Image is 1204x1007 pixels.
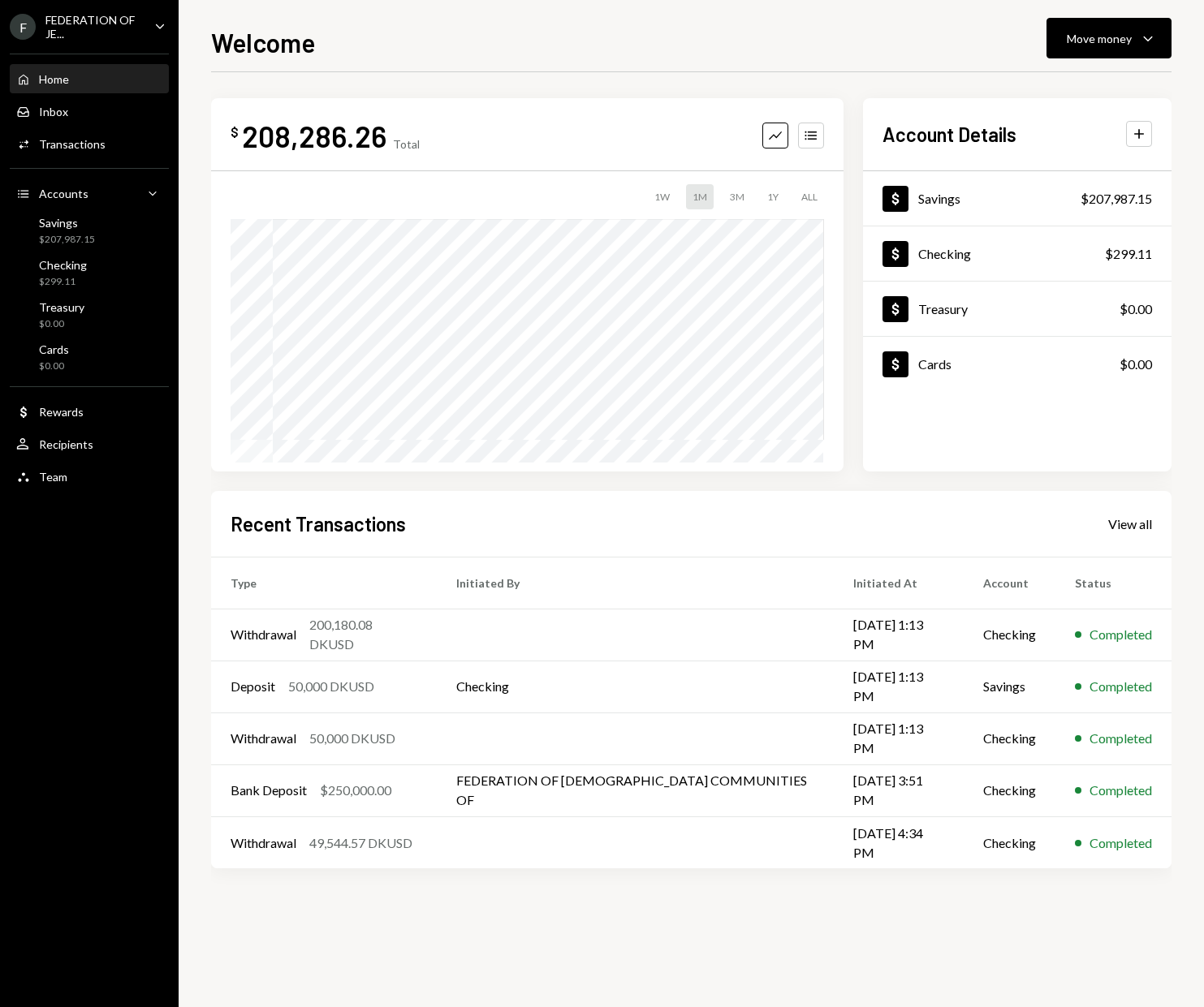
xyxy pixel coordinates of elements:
[288,677,374,696] div: 50,000 DKUSD
[964,712,1055,764] td: Checking
[231,781,307,800] div: Bank Deposit
[918,246,971,261] div: Checking
[39,405,84,419] div: Rewards
[1090,781,1152,800] div: Completed
[10,338,169,377] a: Cards$0.00
[834,609,964,661] td: [DATE] 1:13 PM
[231,677,275,696] div: Deposit
[10,253,169,292] a: Checking$299.11
[393,137,420,151] div: Total
[834,557,964,609] th: Initiated At
[39,187,88,200] div: Accounts
[10,295,169,334] a: Treasury$0.00
[10,97,169,126] a: Inbox
[39,300,84,314] div: Treasury
[686,184,714,209] div: 1M
[648,184,676,209] div: 1W
[863,337,1172,391] a: Cards$0.00
[231,124,239,140] div: $
[795,184,824,209] div: ALL
[10,129,169,158] a: Transactions
[761,184,785,209] div: 1Y
[39,470,67,484] div: Team
[10,64,169,93] a: Home
[1108,514,1152,532] a: View all
[883,121,1016,148] h2: Account Details
[231,625,296,644] div: Withdrawal
[918,301,968,316] div: Treasury
[834,816,964,868] td: [DATE] 4:34 PM
[39,437,93,451] div: Recipients
[39,275,87,289] div: $299.11
[39,233,95,247] div: $207,987.15
[309,615,417,654] div: 200,180.08 DKUSD
[863,226,1172,281] a: Checking$299.11
[964,816,1055,868] td: Checking
[231,510,406,537] h2: Recent Transactions
[918,356,952,372] div: Cards
[918,191,960,206] div: Savings
[437,661,834,712] td: Checking
[39,342,69,356] div: Cards
[863,171,1172,226] a: Savings$207,987.15
[834,661,964,712] td: [DATE] 1:13 PM
[10,462,169,491] a: Team
[1120,355,1152,374] div: $0.00
[437,557,834,609] th: Initiated By
[39,137,106,151] div: Transactions
[964,661,1055,712] td: Savings
[309,729,395,748] div: 50,000 DKUSD
[211,557,437,609] th: Type
[39,72,69,86] div: Home
[1090,833,1152,853] div: Completed
[309,833,412,853] div: 49,544.57 DKUSD
[39,359,69,373] div: $0.00
[1067,30,1132,47] div: Move money
[834,764,964,816] td: [DATE] 3:51 PM
[10,397,169,426] a: Rewards
[1081,189,1152,209] div: $207,987.15
[437,764,834,816] td: FEDERATION OF [DEMOGRAPHIC_DATA] COMMUNITIES OF
[1090,729,1152,748] div: Completed
[10,179,169,208] a: Accounts
[211,26,315,58] h1: Welcome
[39,317,84,331] div: $0.00
[10,429,169,458] a: Recipients
[10,211,169,250] a: Savings$207,987.15
[964,609,1055,661] td: Checking
[964,764,1055,816] td: Checking
[1105,244,1152,264] div: $299.11
[231,833,296,853] div: Withdrawal
[10,14,36,40] div: F
[1108,516,1152,532] div: View all
[39,216,95,230] div: Savings
[723,184,751,209] div: 3M
[1120,299,1152,319] div: $0.00
[1090,625,1152,644] div: Completed
[1055,557,1172,609] th: Status
[45,13,141,41] div: FEDERATION OF JE...
[1046,18,1172,58] button: Move money
[242,118,386,154] div: 208,286.26
[863,282,1172,336] a: Treasury$0.00
[39,258,87,272] div: Checking
[834,712,964,764] td: [DATE] 1:13 PM
[39,105,68,118] div: Inbox
[231,729,296,748] div: Withdrawal
[1090,677,1152,696] div: Completed
[964,557,1055,609] th: Account
[320,781,391,800] div: $250,000.00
